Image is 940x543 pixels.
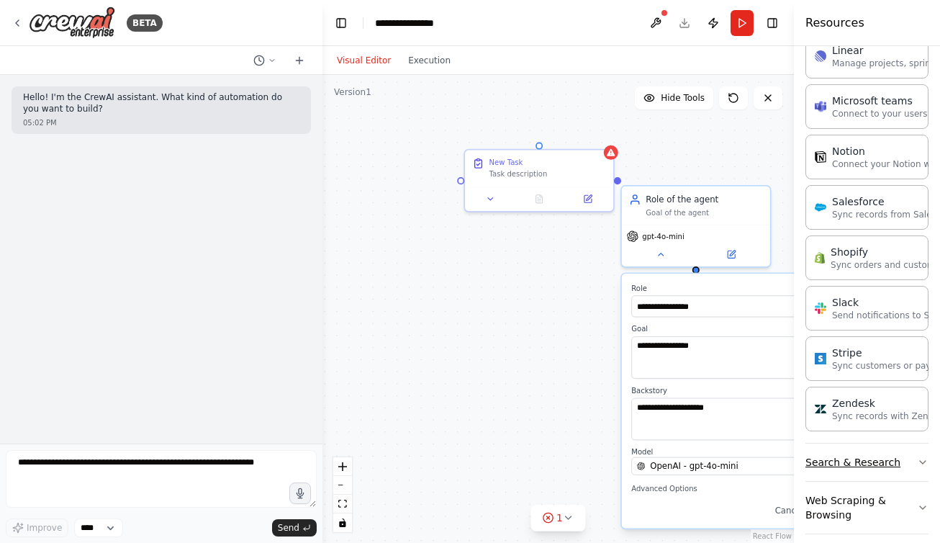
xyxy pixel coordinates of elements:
div: Role of the agent [646,194,762,206]
button: Cancel [768,502,811,519]
button: Hide Tools [635,86,713,109]
div: Task description [489,169,606,179]
span: Advanced Options [631,484,697,493]
div: BETA [127,14,163,32]
div: React Flow controls [333,457,352,532]
img: Zendesk [815,403,826,415]
button: Web Scraping & Browsing [805,482,928,534]
button: zoom out [333,476,352,495]
img: Notion [815,151,826,163]
button: Hide left sidebar [331,13,351,33]
h4: Resources [805,14,864,32]
img: Microsoft Teams [815,101,826,112]
div: New Task [489,157,523,166]
span: gpt-4o-mini [642,231,684,241]
button: Hide right sidebar [762,13,782,33]
button: Execution [399,52,459,69]
span: Send [278,522,299,534]
button: Improve [6,519,68,537]
button: Switch to previous chat [248,52,282,69]
button: Send [272,519,317,537]
label: Role [631,284,851,293]
p: Hello! I'm the CrewAI assistant. What kind of automation do you want to build? [23,92,299,115]
img: Stripe [815,353,826,364]
label: Goal [631,324,851,333]
a: React Flow attribution [753,532,792,540]
button: zoom in [333,457,352,476]
span: OpenAI - gpt-4o-mini [650,460,738,472]
button: Open in side panel [567,192,609,206]
button: Start a new chat [288,52,311,69]
button: Search & Research [805,444,928,481]
span: 1 [556,511,563,525]
label: Backstory [631,386,851,395]
img: Salesforce [815,202,826,213]
div: Version 1 [334,86,371,98]
span: Improve [27,522,62,534]
img: Shopify [815,252,825,264]
nav: breadcrumb [375,16,449,30]
div: Goal of the agent [646,208,762,217]
button: toggle interactivity [333,513,352,532]
button: OpenAI - gpt-4o-mini [631,457,851,475]
button: fit view [333,495,352,513]
img: Slack [815,302,826,314]
button: Advanced Options [631,483,851,495]
div: 05:02 PM [23,117,299,128]
img: Linear [815,50,826,62]
button: Click to speak your automation idea [289,483,311,504]
label: Model [631,447,851,457]
img: Logo [29,6,115,39]
div: New TaskTask description [464,149,614,212]
button: No output available [514,192,565,206]
span: Hide Tools [661,92,705,104]
button: Visual Editor [328,52,399,69]
button: 1 [530,505,586,531]
button: Open in side panel [697,247,765,261]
